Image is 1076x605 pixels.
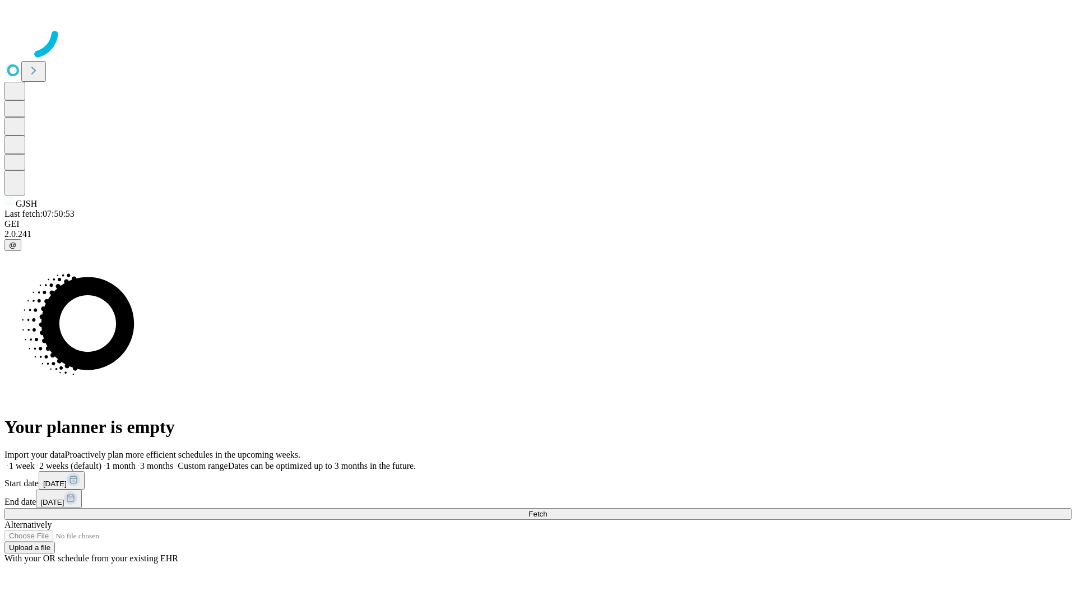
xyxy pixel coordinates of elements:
[4,490,1072,508] div: End date
[4,209,75,218] span: Last fetch: 07:50:53
[39,461,101,471] span: 2 weeks (default)
[9,241,17,249] span: @
[4,471,1072,490] div: Start date
[36,490,82,508] button: [DATE]
[4,450,65,459] span: Import your data
[43,480,67,488] span: [DATE]
[178,461,228,471] span: Custom range
[40,498,64,506] span: [DATE]
[4,508,1072,520] button: Fetch
[106,461,136,471] span: 1 month
[4,219,1072,229] div: GEI
[4,542,55,553] button: Upload a file
[4,239,21,251] button: @
[140,461,173,471] span: 3 months
[4,417,1072,438] h1: Your planner is empty
[528,510,547,518] span: Fetch
[16,199,37,208] span: GJSH
[39,471,85,490] button: [DATE]
[4,553,178,563] span: With your OR schedule from your existing EHR
[65,450,300,459] span: Proactively plan more efficient schedules in the upcoming weeks.
[228,461,416,471] span: Dates can be optimized up to 3 months in the future.
[4,229,1072,239] div: 2.0.241
[9,461,35,471] span: 1 week
[4,520,52,529] span: Alternatively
